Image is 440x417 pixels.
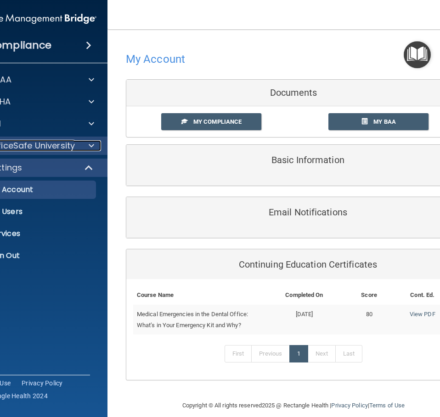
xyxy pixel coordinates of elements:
[133,286,261,305] th: Course Name
[22,379,63,388] a: Privacy Policy
[296,311,313,318] span: [DATE]
[137,311,248,329] span: Medical Emergencies in the Dental Office: What’s in Your Emergency Kit and Why?
[261,286,347,305] th: Completed On
[410,311,435,318] a: View PDF
[404,41,431,68] button: Open Resource Center
[308,345,335,362] a: Next
[126,53,185,65] h4: My Account
[347,286,391,305] th: Score
[366,311,372,318] span: 80
[225,345,252,362] a: First
[289,345,308,362] a: 1
[369,402,405,409] a: Terms of Use
[331,402,367,409] a: Privacy Policy
[373,118,396,125] span: My BAA
[193,118,242,125] span: My Compliance
[251,345,290,362] a: Previous
[335,345,362,362] a: Last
